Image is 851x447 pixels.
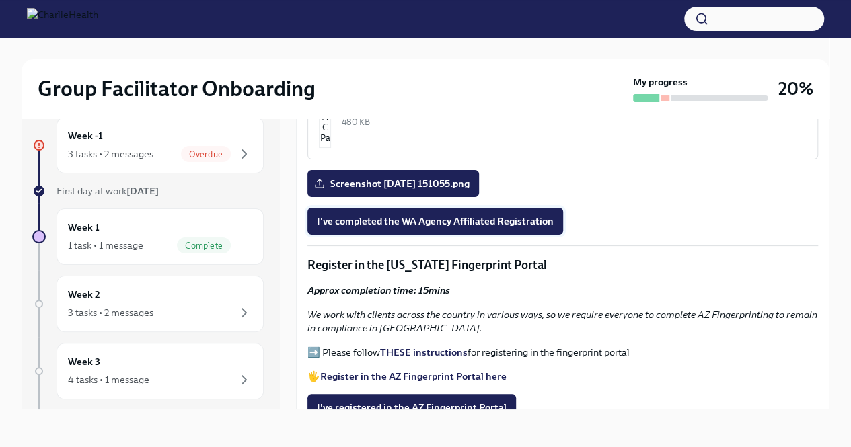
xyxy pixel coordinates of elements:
[342,116,807,128] div: 480 KB
[307,208,563,235] button: I've completed the WA Agency Affiliated Registration
[32,184,264,198] a: First day at work[DATE]
[307,370,818,383] p: 🖐️
[181,149,231,159] span: Overdue
[307,257,818,273] p: Register in the [US_STATE] Fingerprint Portal
[27,8,98,30] img: CharlieHealth
[57,185,159,197] span: First day at work
[317,401,507,414] span: I've registered in the AZ Fingerprint Portal
[126,185,159,197] strong: [DATE]
[177,241,231,251] span: Complete
[307,309,817,334] em: We work with clients across the country in various ways, so we require everyone to complete AZ Fi...
[307,284,450,296] strong: Approx completion time: 15mins
[68,128,103,143] h6: Week -1
[68,239,143,252] div: 1 task • 1 message
[32,208,264,265] a: Week 11 task • 1 messageComplete
[38,75,316,102] h2: Group Facilitator Onboarding
[633,75,688,89] strong: My progress
[68,373,149,387] div: 4 tasks • 1 message
[317,177,470,190] span: Screenshot [DATE] 151055.png
[307,394,516,421] button: I've registered in the AZ Fingerprint Portal
[320,370,507,382] a: Register in the AZ Fingerprint Portal here
[32,117,264,173] a: Week -13 tasks • 2 messagesOverdue
[68,306,153,319] div: 3 tasks • 2 messages
[68,354,100,369] h6: Week 3
[32,343,264,399] a: Week 34 tasks • 1 message
[68,147,153,161] div: 3 tasks • 2 messages
[32,276,264,332] a: Week 23 tasks • 2 messages
[307,346,818,359] p: ➡️ Please follow for registering in the fingerprint portal
[307,170,479,197] label: Screenshot [DATE] 151055.png
[317,214,554,228] span: I've completed the WA Agency Affiliated Registration
[68,287,100,302] h6: Week 2
[68,220,100,235] h6: Week 1
[778,77,813,101] h3: 20%
[380,346,468,358] a: THESE instructions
